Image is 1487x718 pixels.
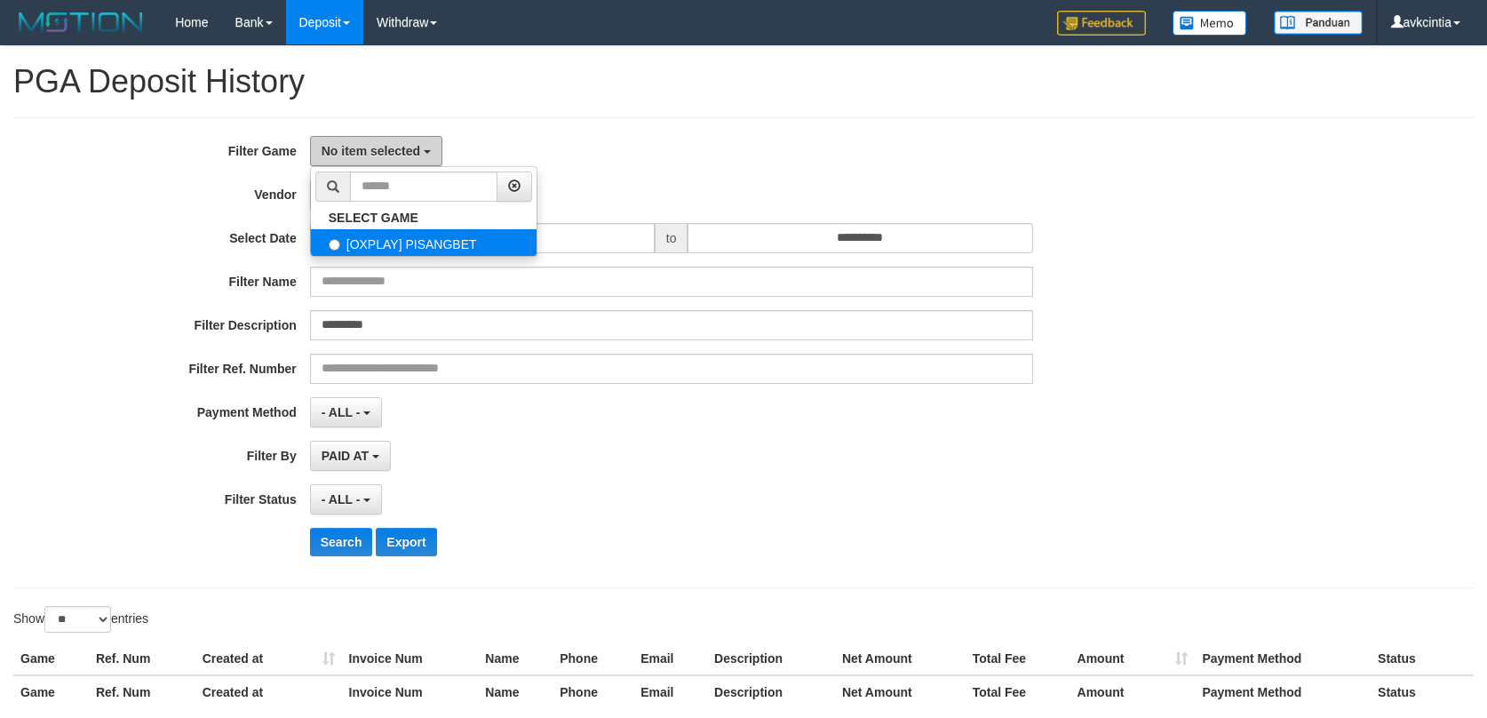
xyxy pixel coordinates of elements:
[835,675,966,708] th: Net Amount
[553,642,633,675] th: Phone
[342,675,479,708] th: Invoice Num
[633,675,707,708] th: Email
[478,642,553,675] th: Name
[1274,11,1363,35] img: panduan.png
[655,223,688,253] span: to
[310,441,391,471] button: PAID AT
[835,642,966,675] th: Net Amount
[553,675,633,708] th: Phone
[322,492,361,507] span: - ALL -
[633,642,707,675] th: Email
[342,642,479,675] th: Invoice Num
[376,528,436,556] button: Export
[1070,642,1196,675] th: Amount
[310,397,382,427] button: - ALL -
[707,642,835,675] th: Description
[1070,675,1196,708] th: Amount
[1195,675,1371,708] th: Payment Method
[329,239,340,251] input: [OXPLAY] PISANGBET
[310,528,373,556] button: Search
[195,675,342,708] th: Created at
[13,9,148,36] img: MOTION_logo.png
[89,675,195,708] th: Ref. Num
[1371,642,1474,675] th: Status
[1371,675,1474,708] th: Status
[966,675,1070,708] th: Total Fee
[329,211,418,225] b: SELECT GAME
[44,606,111,633] select: Showentries
[195,642,342,675] th: Created at
[13,64,1474,100] h1: PGA Deposit History
[311,206,537,229] a: SELECT GAME
[13,642,89,675] th: Game
[310,484,382,515] button: - ALL -
[310,136,442,166] button: No item selected
[89,642,195,675] th: Ref. Num
[311,229,537,256] label: [OXPLAY] PISANGBET
[322,144,420,158] span: No item selected
[1173,11,1247,36] img: Button%20Memo.svg
[478,675,553,708] th: Name
[13,675,89,708] th: Game
[707,675,835,708] th: Description
[1057,11,1146,36] img: Feedback.jpg
[13,606,148,633] label: Show entries
[322,405,361,419] span: - ALL -
[322,449,369,463] span: PAID AT
[1195,642,1371,675] th: Payment Method
[966,642,1070,675] th: Total Fee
